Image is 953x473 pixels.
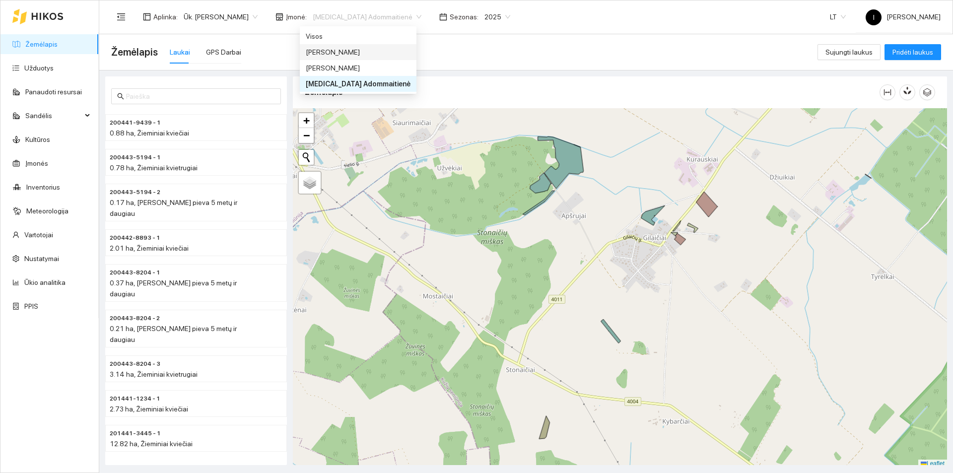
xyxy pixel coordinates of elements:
input: Paieška [126,91,275,102]
span: 200443-5194 - 2 [110,188,160,197]
span: 0.21 ha, [PERSON_NAME] pieva 5 metų ir daugiau [110,325,237,343]
span: 0.78 ha, Žieminiai kvietrugiai [110,164,198,172]
span: menu-fold [117,12,126,21]
a: Panaudoti resursai [25,88,82,96]
button: column-width [880,84,895,100]
span: layout [143,13,151,21]
span: 2025 [484,9,510,24]
span: I [873,9,875,25]
div: Linas Adomaitis [300,60,416,76]
a: Kultūros [25,135,50,143]
span: 201441-1234 - 1 [110,394,160,404]
div: Laukai [170,47,190,58]
span: 200443-8204 - 2 [110,314,160,323]
div: GPS Darbai [206,47,241,58]
span: column-width [880,88,895,96]
button: menu-fold [111,7,131,27]
a: Leaflet [921,460,945,467]
a: Zoom in [299,113,314,128]
div: Visos [306,31,410,42]
button: Sujungti laukus [817,44,881,60]
a: Žemėlapis [25,40,58,48]
span: 200443-8204 - 1 [110,268,160,277]
span: Sonata Adommaitienė [313,9,421,24]
span: Pridėti laukus [892,47,933,58]
div: Visos [300,28,416,44]
span: Ūk. Indrė Adomaitytė [184,9,258,24]
span: − [303,129,310,141]
span: Įmonė : [286,11,307,22]
div: Žemėlapis [305,78,880,106]
span: shop [275,13,283,21]
a: Meteorologija [26,207,68,215]
div: Indrė Adomaitytė [300,44,416,60]
span: [PERSON_NAME] [866,13,941,21]
span: 0.88 ha, Žieminiai kviečiai [110,129,189,137]
span: 0.17 ha, [PERSON_NAME] pieva 5 metų ir daugiau [110,199,237,217]
div: [MEDICAL_DATA] Adommaitienė [306,78,410,89]
span: Sandėlis [25,106,82,126]
a: Nustatymai [24,255,59,263]
a: Layers [299,172,321,194]
a: Pridėti laukus [885,48,941,56]
div: Sonata Adommaitienė [300,76,416,92]
span: 200442-8893 - 1 [110,233,160,243]
button: Initiate a new search [299,150,314,165]
span: calendar [439,13,447,21]
a: Inventorius [26,183,60,191]
span: search [117,93,124,100]
span: 0.37 ha, [PERSON_NAME] pieva 5 metų ir daugiau [110,279,237,298]
span: Aplinka : [153,11,178,22]
span: + [303,114,310,127]
button: Pridėti laukus [885,44,941,60]
a: Sujungti laukus [817,48,881,56]
div: [PERSON_NAME] [306,47,410,58]
a: Vartotojai [24,231,53,239]
a: Įmonės [25,159,48,167]
span: 2.73 ha, Žieminiai kviečiai [110,405,188,413]
span: LT [830,9,846,24]
a: PPIS [24,302,38,310]
a: Zoom out [299,128,314,143]
span: 200441-9439 - 1 [110,118,161,128]
span: 201441-3445 - 1 [110,429,161,438]
a: Ūkio analitika [24,278,66,286]
span: 200443-8204 - 3 [110,359,160,369]
span: Žemėlapis [111,44,158,60]
div: [PERSON_NAME] [306,63,410,73]
span: Sujungti laukus [825,47,873,58]
span: 12.82 ha, Žieminiai kviečiai [110,440,193,448]
span: 2.01 ha, Žieminiai kviečiai [110,244,189,252]
span: Sezonas : [450,11,478,22]
a: Užduotys [24,64,54,72]
span: 200443-5194 - 1 [110,153,161,162]
span: 3.14 ha, Žieminiai kvietrugiai [110,370,198,378]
